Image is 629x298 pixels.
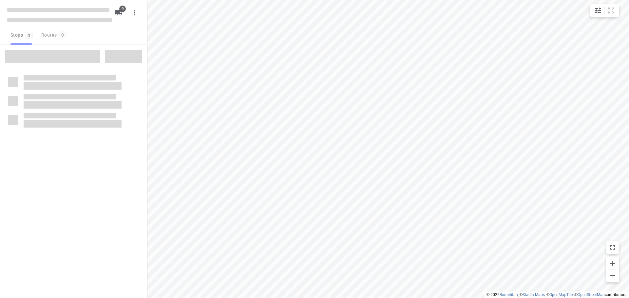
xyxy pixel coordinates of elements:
[500,292,518,297] a: Routetitan
[549,292,575,297] a: OpenMapTiles
[591,4,604,17] button: Map settings
[486,292,626,297] li: © 2025 , © , © © contributors
[523,292,545,297] a: Stadia Maps
[590,4,619,17] div: small contained button group
[578,292,605,297] a: OpenStreetMap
